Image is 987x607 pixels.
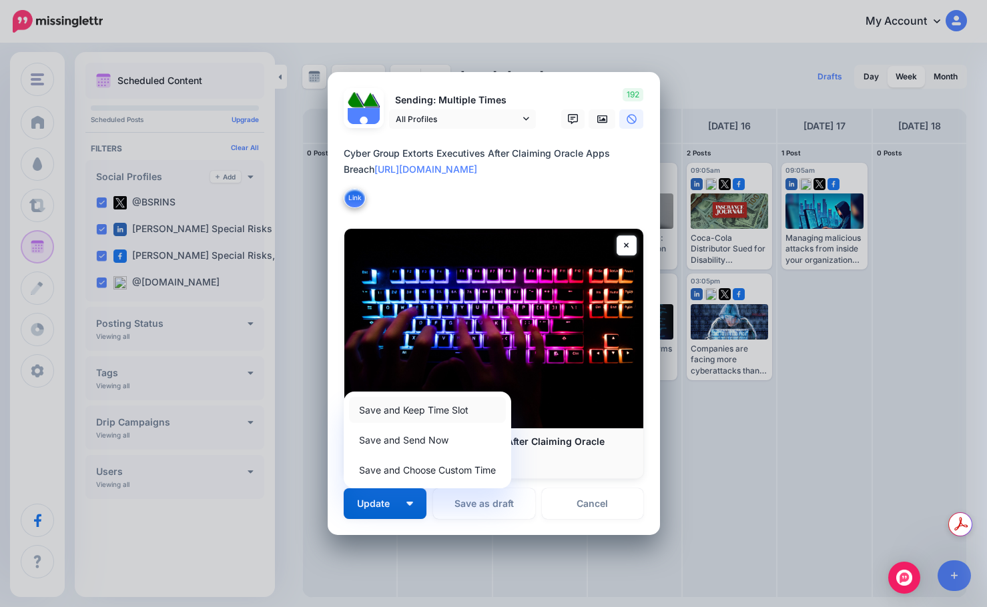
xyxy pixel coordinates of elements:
[364,92,380,108] img: 1Q3z5d12-75797.jpg
[349,427,506,453] a: Save and Send Now
[888,562,920,594] div: Open Intercom Messenger
[344,392,511,488] div: Update
[344,229,643,428] img: Cyber Group Extorts Executives After Claiming Oracle Apps Breach
[344,488,426,519] button: Update
[357,499,400,508] span: Update
[349,397,506,423] a: Save and Keep Time Slot
[433,488,535,519] button: Save as draft
[389,93,536,108] p: Sending: Multiple Times
[348,92,364,108] img: 379531_475505335829751_837246864_n-bsa122537.jpg
[389,109,536,129] a: All Profiles
[623,88,643,101] span: 192
[542,488,644,519] a: Cancel
[349,457,506,483] a: Save and Choose Custom Time
[348,108,380,140] img: user_default_image.png
[344,188,366,208] button: Link
[396,112,520,126] span: All Profiles
[406,502,413,506] img: arrow-down-white.png
[344,145,651,177] div: Cyber Group Extorts Executives After Claiming Oracle Apps Breach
